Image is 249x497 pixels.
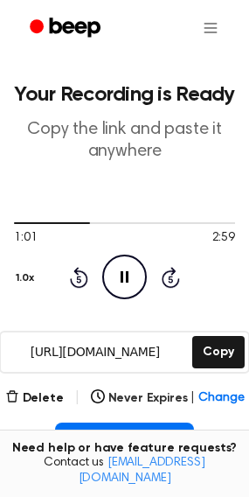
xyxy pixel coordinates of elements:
button: Open menu [190,7,232,49]
a: Beep [17,11,116,45]
button: Insert into Doc [55,423,194,461]
button: 1.0x [14,263,40,293]
span: Change [198,389,244,408]
span: 2:59 [212,229,235,248]
button: Never Expires|Change [91,389,245,408]
h1: Your Recording is Ready [14,84,235,105]
span: Contact us [10,456,239,486]
span: | [190,389,195,408]
span: 1:01 [14,229,37,248]
button: Delete [5,389,64,408]
p: Copy the link and paste it anywhere [14,119,235,163]
button: Copy [192,336,244,368]
a: [EMAIL_ADDRESS][DOMAIN_NAME] [79,457,205,485]
span: | [74,388,80,409]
